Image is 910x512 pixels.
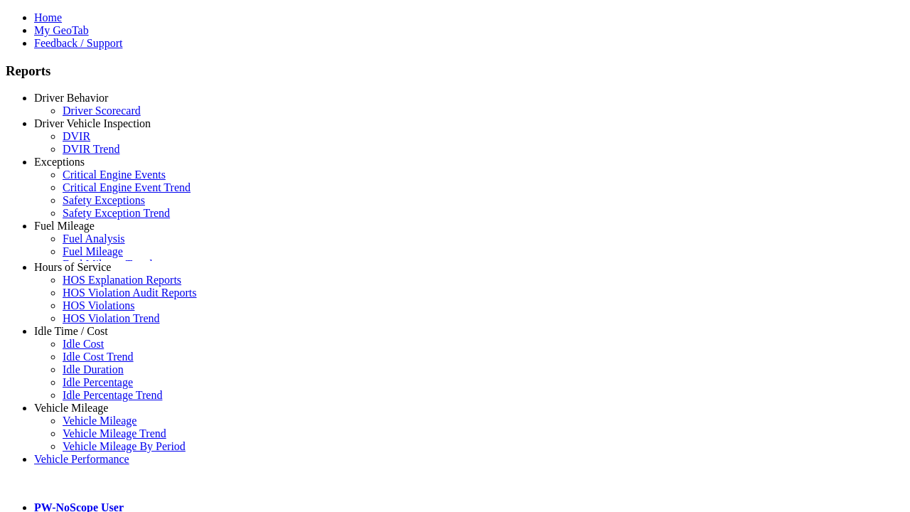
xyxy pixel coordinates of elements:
[63,274,181,286] a: HOS Explanation Reports
[63,338,104,350] a: Idle Cost
[63,440,186,452] a: Vehicle Mileage By Period
[63,233,125,245] a: Fuel Analysis
[63,143,119,155] a: DVIR Trend
[34,92,108,104] a: Driver Behavior
[34,37,122,49] a: Feedback / Support
[63,207,170,219] a: Safety Exception Trend
[63,258,152,270] a: Fuel Mileage Trend
[63,312,160,324] a: HOS Violation Trend
[63,194,145,206] a: Safety Exceptions
[63,245,123,257] a: Fuel Mileage
[63,181,191,193] a: Critical Engine Event Trend
[34,11,62,23] a: Home
[63,415,136,427] a: Vehicle Mileage
[63,105,141,117] a: Driver Scorecard
[34,261,111,273] a: Hours of Service
[63,130,90,142] a: DVIR
[63,287,197,299] a: HOS Violation Audit Reports
[6,63,904,79] h3: Reports
[63,427,166,439] a: Vehicle Mileage Trend
[63,389,162,401] a: Idle Percentage Trend
[34,325,108,337] a: Idle Time / Cost
[63,376,133,388] a: Idle Percentage
[34,117,151,129] a: Driver Vehicle Inspection
[34,453,129,465] a: Vehicle Performance
[63,363,124,375] a: Idle Duration
[34,156,85,168] a: Exceptions
[63,169,166,181] a: Critical Engine Events
[34,24,89,36] a: My GeoTab
[34,220,95,232] a: Fuel Mileage
[63,351,134,363] a: Idle Cost Trend
[63,299,134,311] a: HOS Violations
[34,402,108,414] a: Vehicle Mileage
